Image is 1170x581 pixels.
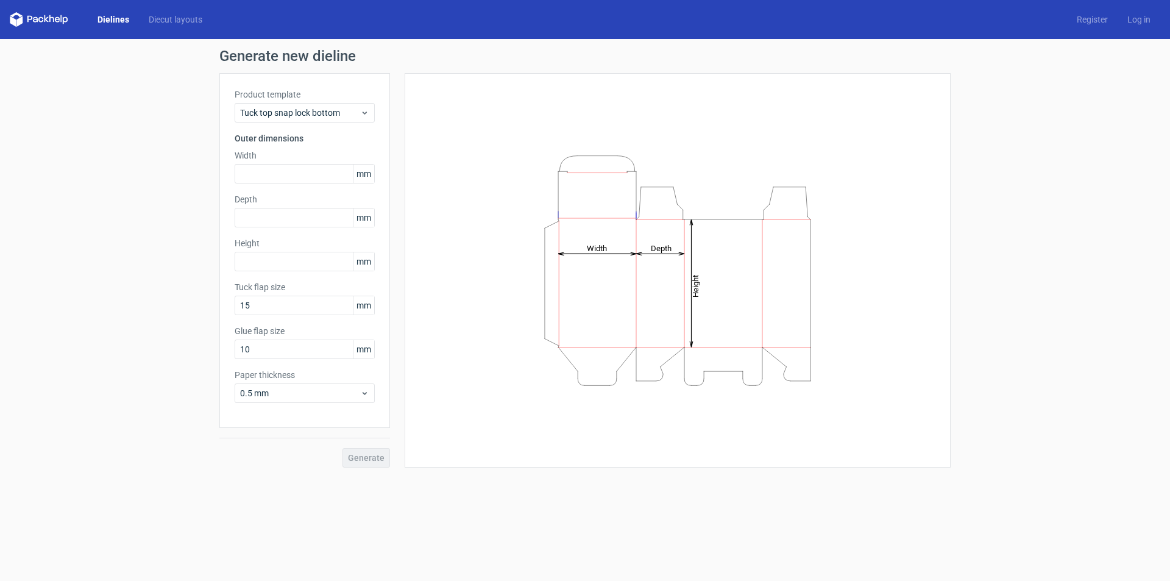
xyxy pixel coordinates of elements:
tspan: Depth [651,243,672,252]
span: mm [353,165,374,183]
span: mm [353,340,374,358]
span: 0.5 mm [240,387,360,399]
tspan: Width [587,243,607,252]
tspan: Height [691,274,700,297]
label: Tuck flap size [235,281,375,293]
a: Register [1067,13,1118,26]
a: Dielines [88,13,139,26]
label: Width [235,149,375,162]
h3: Outer dimensions [235,132,375,144]
h1: Generate new dieline [219,49,951,63]
span: Tuck top snap lock bottom [240,107,360,119]
label: Paper thickness [235,369,375,381]
span: mm [353,209,374,227]
label: Product template [235,88,375,101]
a: Log in [1118,13,1160,26]
label: Glue flap size [235,325,375,337]
span: mm [353,252,374,271]
span: mm [353,296,374,315]
label: Height [235,237,375,249]
label: Depth [235,193,375,205]
a: Diecut layouts [139,13,212,26]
